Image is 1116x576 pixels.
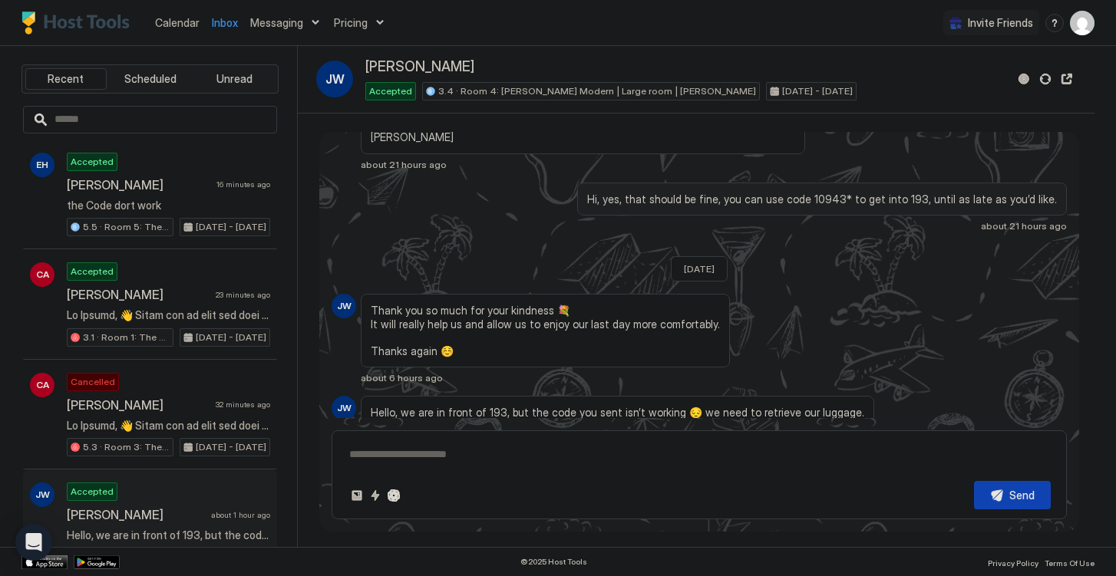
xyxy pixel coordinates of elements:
[684,263,715,275] span: [DATE]
[334,16,368,30] span: Pricing
[74,555,120,569] a: Google Play Store
[35,488,50,502] span: JW
[782,84,853,98] span: [DATE] - [DATE]
[155,15,200,31] a: Calendar
[371,406,864,420] span: Hello, we are in front of 193, but the code you sent isn’t working 😔 we need to retrieve our lugg...
[1058,70,1076,88] button: Open reservation
[71,155,114,169] span: Accepted
[981,220,1067,232] span: about 21 hours ago
[325,70,345,88] span: JW
[67,397,210,413] span: [PERSON_NAME]
[67,287,210,302] span: [PERSON_NAME]
[366,486,385,505] button: Quick reply
[337,401,352,415] span: JW
[71,485,114,499] span: Accepted
[212,15,238,31] a: Inbox
[1045,554,1095,570] a: Terms Of Use
[196,220,266,234] span: [DATE] - [DATE]
[67,177,210,193] span: [PERSON_NAME]
[124,72,177,86] span: Scheduled
[1009,487,1035,503] div: Send
[196,331,266,344] span: [DATE] - [DATE]
[155,16,200,29] span: Calendar
[385,486,403,505] button: ChatGPT Auto Reply
[48,72,84,86] span: Recent
[974,481,1051,509] button: Send
[216,290,270,300] span: 23 minutes ago
[110,68,191,90] button: Scheduled
[438,84,756,98] span: 3.4 · Room 4: [PERSON_NAME] Modern | Large room | [PERSON_NAME]
[216,72,253,86] span: Unread
[193,68,275,90] button: Unread
[1070,11,1095,35] div: User profile
[371,304,720,357] span: Thank you so much for your kindness 💐 It will really help us and allow us to enjoy our last day m...
[988,558,1038,568] span: Privacy Policy
[67,507,205,522] span: [PERSON_NAME]
[250,16,303,30] span: Messaging
[1045,14,1064,32] div: menu
[67,199,270,212] span: the Code dort work
[1036,70,1055,88] button: Sync reservation
[83,440,170,454] span: 5.3 · Room 3: The Colours | Master bedroom | [GEOGRAPHIC_DATA]
[216,179,270,189] span: 16 minutes ago
[36,378,49,392] span: CA
[520,557,587,567] span: © 2025 Host Tools
[21,64,279,94] div: tab-group
[361,372,443,383] span: about 6 hours ago
[83,220,170,234] span: 5.5 · Room 5: The BFI | [GEOGRAPHIC_DATA]
[337,299,352,313] span: JW
[25,68,107,90] button: Recent
[21,555,68,569] a: App Store
[71,375,115,389] span: Cancelled
[1015,70,1033,88] button: Reservation information
[67,419,270,433] span: Lo Ipsumd, 👋 Sitam con ad elit sed doei tempori! Ut'la et dolorem al enim adm. Veniamq nos exerci...
[15,524,52,561] div: Open Intercom Messenger
[71,265,114,278] span: Accepted
[988,554,1038,570] a: Privacy Policy
[1045,558,1095,568] span: Terms Of Use
[216,400,270,410] span: 32 minutes ago
[365,58,474,76] span: [PERSON_NAME]
[369,84,412,98] span: Accepted
[348,486,366,505] button: Upload image
[212,16,238,29] span: Inbox
[587,193,1057,206] span: Hi, yes, that should be fine, you can use code 10943* to get into 193, until as late as you’d like.
[36,268,49,281] span: CA
[67,528,270,542] span: Hello, we are in front of 193, but the code you sent isn’t working 😔 we need to retrieve our lugg...
[361,159,447,170] span: about 21 hours ago
[36,158,48,172] span: EH
[211,510,270,520] span: about 1 hour ago
[968,16,1033,30] span: Invite Friends
[196,440,266,454] span: [DATE] - [DATE]
[67,308,270,322] span: Lo Ipsumd, 👋 Sitam con ad elit sed doei tempori! Ut'la et dolorem al enim adm. Veniamq nos exerci...
[21,12,137,35] a: Host Tools Logo
[83,331,170,344] span: 3.1 · Room 1: The Regency | Ground Floor | [GEOGRAPHIC_DATA]
[48,107,276,133] input: Input Field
